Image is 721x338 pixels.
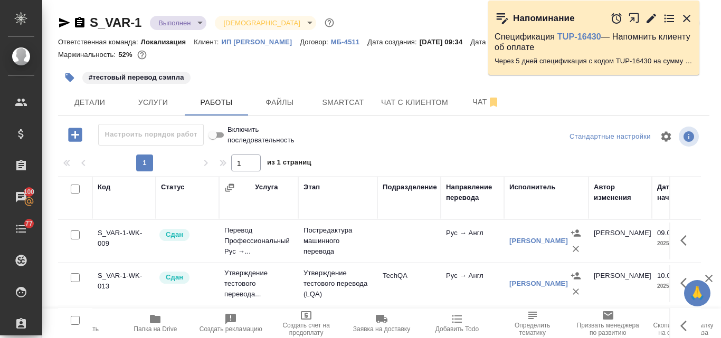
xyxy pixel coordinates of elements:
[303,268,372,300] p: Утверждение тестового перевода (LQA)
[679,127,701,147] span: Посмотреть информацию
[441,223,504,259] td: Рус → Англ
[17,187,41,197] span: 100
[381,96,448,109] span: Чат с клиентом
[222,37,300,46] a: ИП [PERSON_NAME]
[688,282,706,304] span: 🙏
[680,12,693,25] button: Закрыть
[275,322,338,336] span: Создать счет на предоплату
[567,129,653,145] div: split button
[58,51,118,59] p: Маржинальность:
[509,237,568,245] a: [PERSON_NAME]
[92,265,156,302] td: S_VAR-1-WK-013
[191,96,242,109] span: Работы
[646,308,721,338] button: Скопировать ссылку на оценку заказа
[568,268,584,284] button: Назначить
[568,284,584,300] button: Удалить
[303,225,372,257] p: Постредактура машинного перевода
[267,156,311,171] span: из 1 страниц
[509,279,568,287] a: [PERSON_NAME]
[135,48,149,62] button: 729.00 RUB;
[495,32,693,53] p: Спецификация — Напомнить клиенту об оплате
[118,308,193,338] button: Папка на Drive
[674,271,699,296] button: Здесь прячутся важные кнопки
[684,280,710,306] button: 🙏
[353,325,410,333] span: Заявка на доставку
[674,228,699,253] button: Здесь прячутся важные кнопки
[81,72,192,81] span: тестовый перевод сэмпла
[166,272,183,283] p: Сдан
[377,265,441,302] td: TechQA
[141,38,194,46] p: Локализация
[227,124,295,146] span: Включить последовательность
[322,16,336,30] button: Доп статусы указывают на важность/срочность заказа
[344,308,420,338] button: Заявка на доставку
[657,229,677,237] p: 09.09,
[318,96,368,109] span: Smartcat
[193,308,269,338] button: Создать рекламацию
[161,182,185,192] div: Статус
[663,12,676,25] button: Перейти в todo
[657,238,699,249] p: 2025
[495,56,693,66] p: Через 5 дней спецификация с кодом TUP-16430 на сумму 45192.72 RUB будет просрочена
[254,96,305,109] span: Файлы
[331,37,367,46] a: МБ-4511
[219,263,298,305] td: Утверждение тестового перевода...
[435,325,479,333] span: Добавить Todo
[150,16,206,30] div: Выполнен
[420,38,471,46] p: [DATE] 09:34
[58,66,81,89] button: Добавить тэг
[224,182,235,193] button: Сгруппировать
[568,241,584,257] button: Удалить
[58,16,71,29] button: Скопировать ссылку для ЯМессенджера
[64,96,115,109] span: Детали
[576,322,639,336] span: Призвать менеджера по развитию
[200,325,262,333] span: Создать рекламацию
[657,281,699,292] p: 2025
[657,182,699,203] div: Дата начала
[594,182,647,203] div: Автор изменения
[19,218,39,229] span: 77
[495,308,570,338] button: Определить тематику
[98,182,110,192] div: Код
[568,225,584,241] button: Назначить
[653,124,679,149] span: Настроить таблицу
[441,265,504,302] td: Рус → Англ
[219,220,298,262] td: Перевод Профессиональный Рус →...
[3,216,40,242] a: 77
[42,308,118,338] button: Пересчитать
[269,308,344,338] button: Создать счет на предоплату
[303,182,320,192] div: Этап
[367,38,419,46] p: Дата создания:
[610,12,623,25] button: Отложить
[220,18,303,27] button: [DEMOGRAPHIC_DATA]
[446,182,499,203] div: Направление перевода
[589,223,652,259] td: [PERSON_NAME]
[645,12,658,25] button: Редактировать
[194,38,221,46] p: Клиент:
[419,308,495,338] button: Добавить Todo
[155,18,194,27] button: Выполнен
[255,182,278,192] div: Услуга
[657,272,677,279] p: 10.09,
[557,32,601,41] a: TUP-16430
[570,308,646,338] button: Призвать менеджера по развитию
[166,229,183,240] p: Сдан
[509,182,556,192] div: Исполнитель
[513,13,575,24] p: Напоминание
[58,38,141,46] p: Ответственная команда:
[501,322,564,336] span: Определить тематику
[128,96,178,109] span: Услуги
[300,38,331,46] p: Договор:
[73,16,86,29] button: Скопировать ссылку
[470,38,511,46] p: Дата сдачи:
[383,182,437,192] div: Подразделение
[61,124,90,146] button: Добавить работу
[461,95,511,109] span: Чат
[222,38,300,46] p: ИП [PERSON_NAME]
[89,72,184,83] p: #тестовый перевод сэмпла
[652,322,715,336] span: Скопировать ссылку на оценку заказа
[3,184,40,210] a: 100
[118,51,135,59] p: 52%
[487,96,500,109] svg: Отписаться
[628,7,640,30] button: Открыть в новой вкладке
